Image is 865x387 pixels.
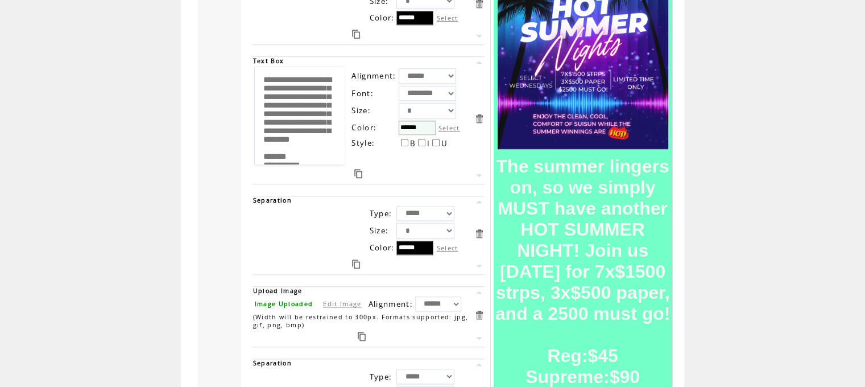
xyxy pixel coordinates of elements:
label: Select [436,14,458,22]
span: Font: [351,88,374,98]
span: Separation [253,196,291,204]
a: Edit Image [323,299,361,308]
span: Text Box [253,57,284,65]
span: Alignment: [351,71,396,81]
a: Duplicate this item [352,260,360,269]
span: (Width will be restrained to 300px. Formats supported: jpg, gif, png, bmp) [253,313,468,329]
span: B [410,138,416,149]
label: Select [436,244,458,252]
span: Alignment: [368,299,412,309]
span: Separation [253,359,291,367]
span: Upload Image [253,287,302,295]
a: Move this item up [474,287,485,298]
a: Move this item down [474,31,485,42]
a: Move this item up [474,196,485,207]
span: Image Uploaded [254,300,313,308]
span: Color: [369,13,394,23]
a: Duplicate this item [354,169,362,178]
span: Size: [351,105,371,116]
a: Move this item up [474,359,485,370]
a: Move this item up [474,57,485,68]
span: I [427,138,430,149]
a: Duplicate this item [358,332,366,341]
span: Type: [369,372,392,382]
span: U [441,138,448,149]
a: Delete this item [474,310,485,320]
a: Delete this item [474,113,485,124]
a: Move this item down [474,170,485,181]
a: Duplicate this item [352,30,360,39]
span: Color: [351,122,376,133]
a: Move this item down [474,261,485,271]
label: Select [438,123,460,132]
span: Color: [369,242,394,253]
span: Size: [369,225,388,236]
a: Move this item down [474,333,485,344]
span: Type: [369,208,392,219]
span: Style: [351,138,375,148]
a: Delete this item [474,228,485,239]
